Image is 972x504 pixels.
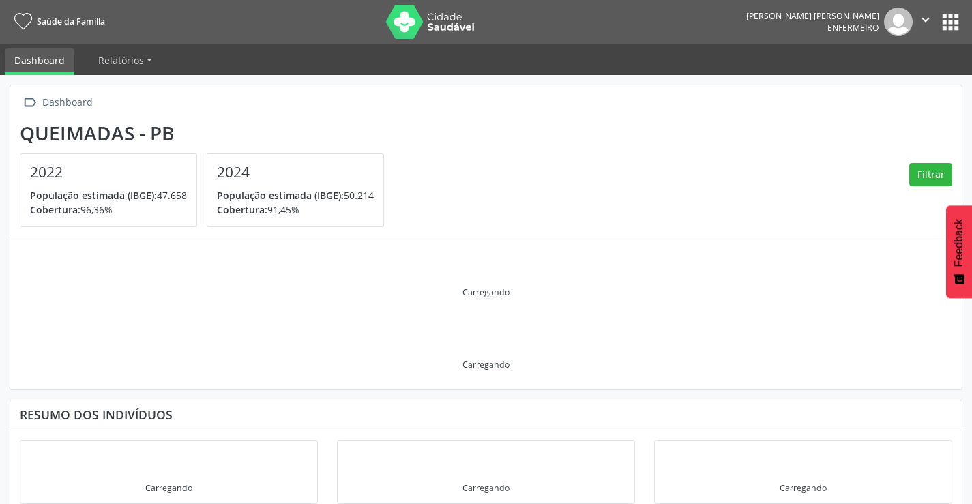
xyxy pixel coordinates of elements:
[20,93,40,113] i: 
[217,164,374,181] h4: 2024
[746,10,879,22] div: [PERSON_NAME] [PERSON_NAME]
[20,93,95,113] a:  Dashboard
[30,189,157,202] span: População estimada (IBGE):
[40,93,95,113] div: Dashboard
[827,22,879,33] span: Enfermeiro
[462,286,510,298] div: Carregando
[145,482,192,494] div: Carregando
[30,164,187,181] h4: 2022
[918,12,933,27] i: 
[462,359,510,370] div: Carregando
[30,203,80,216] span: Cobertura:
[939,10,962,34] button: apps
[37,16,105,27] span: Saúde da Família
[30,188,187,203] p: 47.658
[20,407,952,422] div: Resumo dos indivíduos
[217,188,374,203] p: 50.214
[98,54,144,67] span: Relatórios
[30,203,187,217] p: 96,36%
[462,482,510,494] div: Carregando
[89,48,162,72] a: Relatórios
[20,122,394,145] div: Queimadas - PB
[5,48,74,75] a: Dashboard
[217,203,267,216] span: Cobertura:
[946,205,972,298] button: Feedback - Mostrar pesquisa
[217,203,374,217] p: 91,45%
[884,8,913,36] img: img
[217,189,344,202] span: População estimada (IBGE):
[953,219,965,267] span: Feedback
[10,10,105,33] a: Saúde da Família
[913,8,939,36] button: 
[780,482,827,494] div: Carregando
[909,163,952,186] button: Filtrar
